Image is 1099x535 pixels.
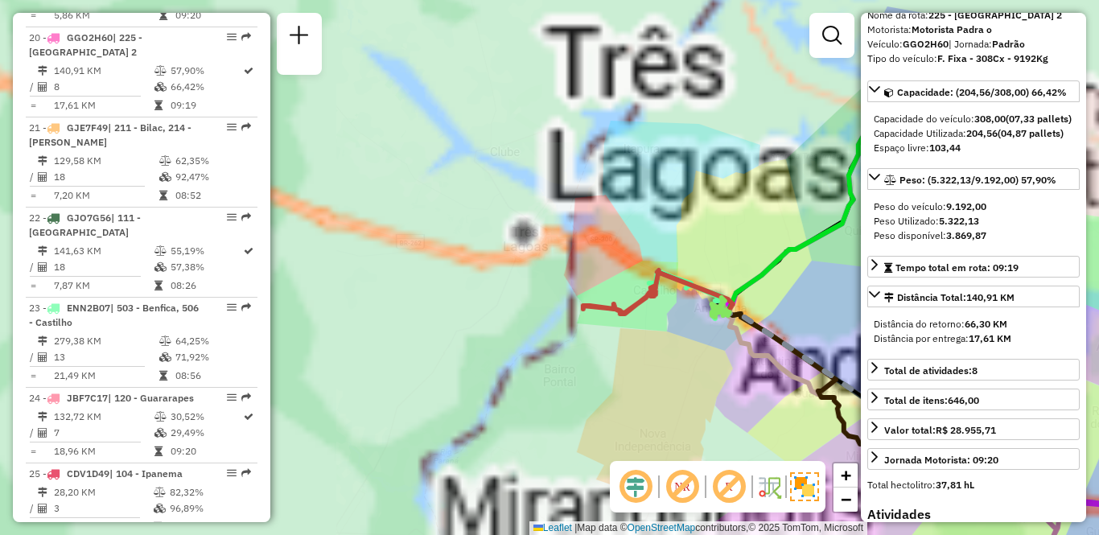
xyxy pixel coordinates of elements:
[53,500,153,516] td: 3
[241,32,251,42] em: Rota exportada
[969,332,1011,344] strong: 17,61 KM
[884,290,1015,305] div: Distância Total:
[108,392,194,404] span: | 120 - Guararapes
[949,38,1025,50] span: | Jornada:
[867,168,1080,190] a: Peso: (5.322,13/9.192,00) 57,90%
[159,371,167,381] i: Tempo total em rota
[29,79,37,95] td: /
[175,153,251,169] td: 62,35%
[38,428,47,438] i: Total de Atividades
[154,504,166,513] i: % de utilização da cubagem
[170,425,242,441] td: 29,49%
[175,169,251,185] td: 92,47%
[227,393,237,402] em: Opções
[966,127,998,139] strong: 204,56
[159,336,171,346] i: % de utilização do peso
[159,10,167,20] i: Tempo total em rota
[227,122,237,132] em: Opções
[29,97,37,113] td: =
[936,424,996,436] strong: R$ 28.955,71
[874,141,1073,155] div: Espaço livre:
[53,368,158,384] td: 21,49 KM
[67,212,111,224] span: GJO7G56
[710,467,748,506] span: Exibir rótulo
[154,82,167,92] i: % de utilização da cubagem
[867,507,1080,522] h4: Atividades
[159,156,171,166] i: % de utilização do peso
[874,228,1073,243] div: Peso disponível:
[884,364,978,377] span: Total de atividades:
[834,488,858,512] a: Zoom out
[29,7,37,23] td: =
[936,479,974,491] strong: 37,81 hL
[29,302,199,328] span: 23 -
[663,467,702,506] span: Exibir NR
[67,31,113,43] span: GGO2H60
[616,467,655,506] span: Ocultar deslocamento
[937,52,1048,64] strong: F. Fixa - 308Cx - 9192Kg
[529,521,867,535] div: Map data © contributors,© 2025 TomTom, Microsoft
[283,19,315,56] a: Nova sessão e pesquisa
[867,478,1080,492] div: Total hectolitro:
[38,246,47,256] i: Distância Total
[903,38,949,50] strong: GGO2H60
[241,393,251,402] em: Rota exportada
[53,425,154,441] td: 7
[38,412,47,422] i: Distância Total
[972,364,978,377] strong: 8
[53,97,154,113] td: 17,61 KM
[38,262,47,272] i: Total de Atividades
[899,174,1056,186] span: Peso: (5.322,13/9.192,00) 57,90%
[867,448,1080,470] a: Jornada Motorista: 09:20
[227,302,237,312] em: Opções
[170,97,242,113] td: 09:19
[67,392,108,404] span: JBF7C17
[29,212,141,238] span: 22 -
[939,215,979,227] strong: 5.322,13
[867,8,1080,23] div: Nome da rota:
[29,500,37,516] td: /
[834,463,858,488] a: Zoom in
[998,127,1064,139] strong: (04,87 pallets)
[38,352,47,362] i: Total de Atividades
[170,443,242,459] td: 09:20
[169,484,250,500] td: 82,32%
[38,336,47,346] i: Distância Total
[53,333,158,349] td: 279,38 KM
[38,172,47,182] i: Total de Atividades
[169,500,250,516] td: 96,89%
[29,368,37,384] td: =
[154,488,166,497] i: % de utilização do peso
[38,504,47,513] i: Total de Atividades
[244,412,253,422] i: Rota otimizada
[533,522,572,533] a: Leaflet
[29,443,37,459] td: =
[946,229,986,241] strong: 3.869,87
[867,51,1080,66] div: Tipo do veículo:
[38,156,47,166] i: Distância Total
[928,9,1062,21] strong: 225 - [GEOGRAPHIC_DATA] 2
[29,302,199,328] span: | 503 - Benfica, 506 - Castilho
[175,349,251,365] td: 71,92%
[244,66,253,76] i: Rota otimizada
[884,423,996,438] div: Valor total:
[53,278,154,294] td: 7,87 KM
[53,519,153,535] td: 9,40 KM
[756,474,782,500] img: Fluxo de ruas
[38,82,47,92] i: Total de Atividades
[170,79,242,95] td: 66,42%
[109,467,183,479] span: | 104 - Ipanema
[965,318,1007,330] strong: 66,30 KM
[175,7,251,23] td: 09:20
[53,349,158,365] td: 13
[867,359,1080,381] a: Total de atividades:8
[29,519,37,535] td: =
[175,368,251,384] td: 08:56
[53,63,154,79] td: 140,91 KM
[154,447,163,456] i: Tempo total em rota
[241,212,251,222] em: Rota exportada
[53,153,158,169] td: 129,58 KM
[175,187,251,204] td: 08:52
[53,169,158,185] td: 18
[154,522,162,532] i: Tempo total em rota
